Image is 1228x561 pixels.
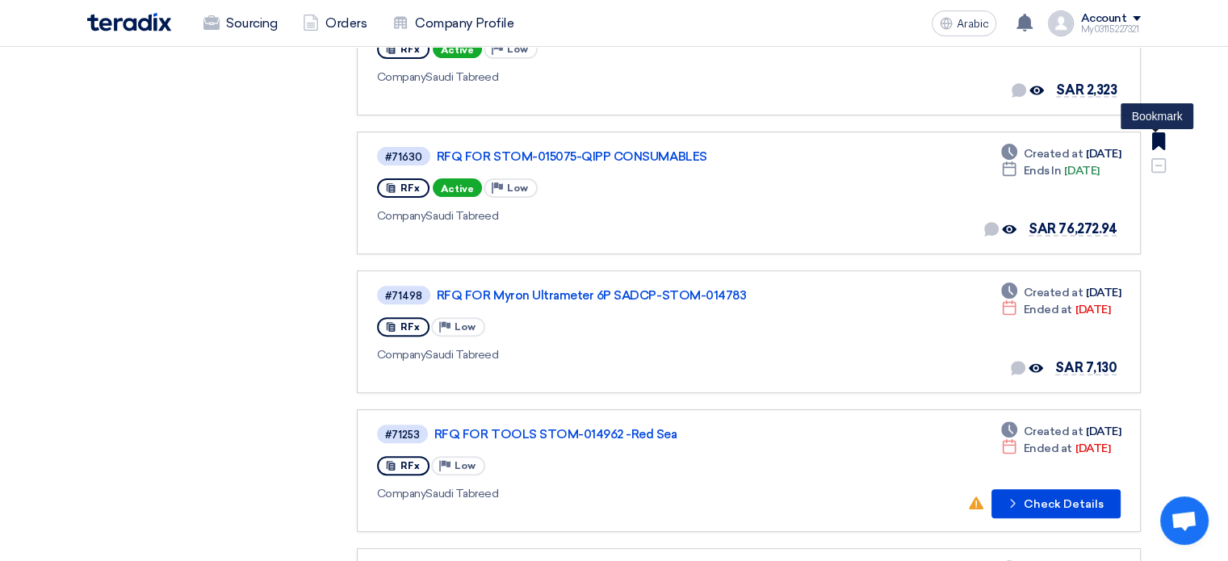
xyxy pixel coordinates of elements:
font: #71253 [385,429,420,441]
font: RFQ FOR STOM-015075-QIPP CONSUMABLES [437,149,707,164]
font: Company [377,209,426,223]
font: RFx [400,321,420,333]
font: [DATE] [1086,425,1121,438]
span: Bookmark [1131,110,1182,123]
font: Company Profile [415,15,513,31]
font: Arabic [956,17,988,31]
font: Saudi Tabreed [425,487,498,500]
font: SAR 76,272.94 [1029,221,1117,237]
font: [DATE] [1075,442,1110,455]
font: Saudi Tabreed [425,209,498,223]
font: [DATE] [1086,286,1121,299]
a: RFQ FOR TOOLS STOM-014962 -Red Sea [434,427,838,442]
div: Open chat [1160,496,1209,545]
font: Low [455,321,476,333]
font: Low [455,460,476,471]
font: Company [377,487,426,500]
img: profile_test.png [1048,10,1074,36]
font: SAR 2,323 [1056,82,1117,98]
font: Created at [1024,425,1083,438]
a: RFQ FOR Myron Ultrameter 6P SADCP-STOM-014783 [437,288,840,303]
font: Saudi Tabreed [425,348,498,362]
font: [DATE] [1075,303,1110,316]
font: Saudi Tabreed [425,70,498,84]
font: Check Details [1024,497,1104,511]
font: [DATE] [1064,164,1099,178]
font: SAR 7,130 [1055,360,1117,375]
font: RFQ FOR Myron Ultrameter 6P SADCP-STOM-014783 [437,288,746,303]
a: Sourcing [191,6,290,41]
font: RFQ FOR TOOLS STOM-014962 -Red Sea [434,427,677,442]
font: [DATE] [1086,147,1121,161]
font: Company [377,348,426,362]
font: My03115227321 [1080,24,1138,35]
font: #71498 [385,290,422,302]
font: Sourcing [226,15,277,31]
font: Company [377,70,426,84]
font: Active [441,182,474,194]
a: RFQ FOR STOM-015075-QIPP CONSUMABLES [437,149,840,164]
font: Created at [1024,147,1083,161]
button: Check Details [991,489,1121,518]
font: RFx [400,460,420,471]
img: Teradix logo [87,13,171,31]
button: Arabic [932,10,996,36]
font: Low [507,44,528,55]
font: Account [1080,11,1126,25]
font: Low [507,182,528,194]
font: RFx [400,44,420,55]
font: Active [441,44,474,55]
font: Ended at [1024,442,1072,455]
font: #71630 [385,151,422,163]
font: Ends In [1024,164,1062,178]
font: RFx [400,182,420,194]
font: Created at [1024,286,1083,299]
font: Ended at [1024,303,1072,316]
a: Orders [290,6,379,41]
font: Orders [325,15,367,31]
